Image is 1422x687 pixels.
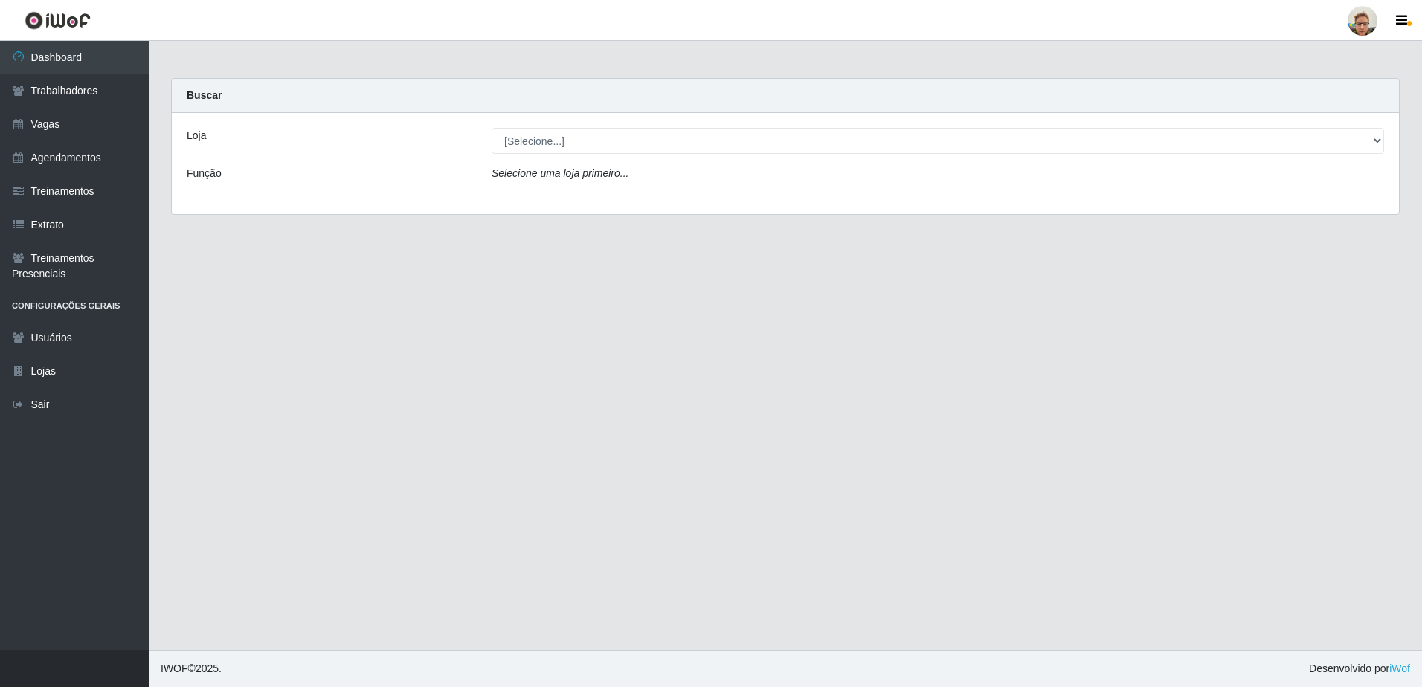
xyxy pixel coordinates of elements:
[492,167,628,179] i: Selecione uma loja primeiro...
[161,661,222,677] span: © 2025 .
[161,662,188,674] span: IWOF
[187,128,206,143] label: Loja
[1389,662,1410,674] a: iWof
[25,11,91,30] img: CoreUI Logo
[1309,661,1410,677] span: Desenvolvido por
[187,166,222,181] label: Função
[187,89,222,101] strong: Buscar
